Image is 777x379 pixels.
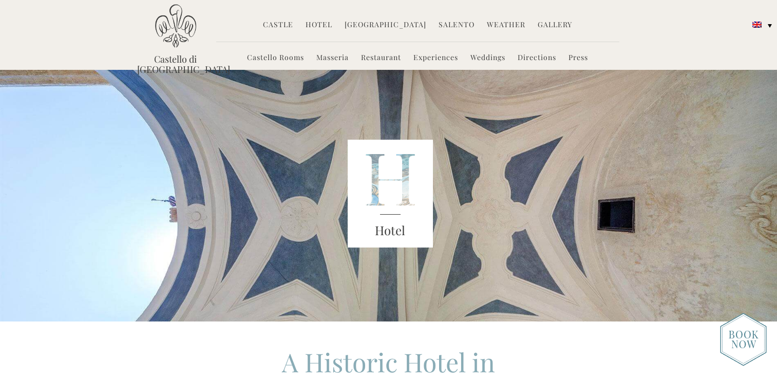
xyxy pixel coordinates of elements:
[538,20,572,31] a: Gallery
[155,4,196,48] img: Castello di Ugento
[361,52,401,64] a: Restaurant
[413,52,458,64] a: Experiences
[306,20,332,31] a: Hotel
[568,52,588,64] a: Press
[752,22,762,28] img: English
[518,52,556,64] a: Directions
[263,20,293,31] a: Castle
[247,52,304,64] a: Castello Rooms
[487,20,525,31] a: Weather
[470,52,505,64] a: Weddings
[720,313,767,366] img: new-booknow.png
[316,52,349,64] a: Masseria
[348,140,433,248] img: castello_header_block.png
[345,20,426,31] a: [GEOGRAPHIC_DATA]
[348,221,433,240] h3: Hotel
[439,20,475,31] a: Salento
[137,54,214,74] a: Castello di [GEOGRAPHIC_DATA]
